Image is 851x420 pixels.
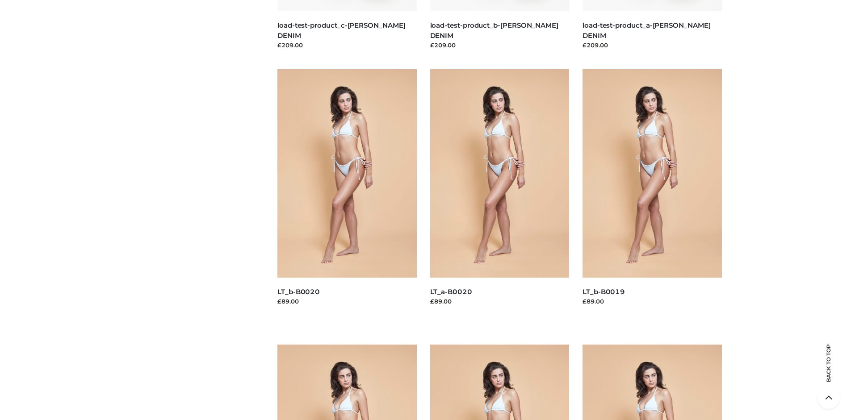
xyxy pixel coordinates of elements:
a: load-test-product_a-[PERSON_NAME] DENIM [583,21,711,40]
div: £209.00 [583,41,722,50]
div: £209.00 [430,41,570,50]
div: £89.00 [277,297,417,306]
a: load-test-product_c-[PERSON_NAME] DENIM [277,21,406,40]
div: £89.00 [430,297,570,306]
a: LT_b-B0019 [583,287,625,296]
a: LT_a-B0020 [430,287,472,296]
a: load-test-product_b-[PERSON_NAME] DENIM [430,21,559,40]
span: Back to top [817,360,840,382]
a: LT_b-B0020 [277,287,320,296]
div: £89.00 [583,297,722,306]
div: £209.00 [277,41,417,50]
